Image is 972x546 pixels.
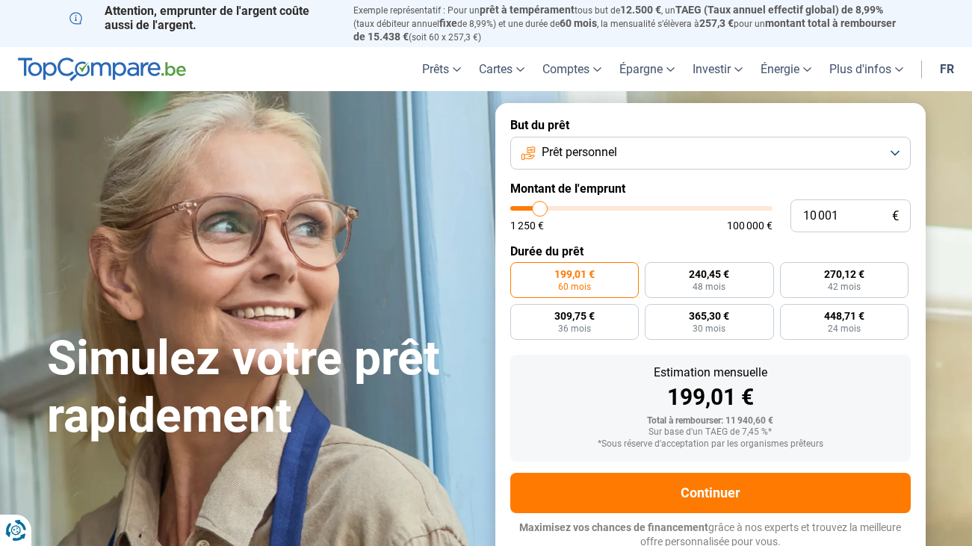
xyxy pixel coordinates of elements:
span: 24 mois [828,324,861,333]
span: 270,12 € [824,269,864,279]
span: 199,01 € [554,269,595,279]
label: Durée du prêt [510,244,911,258]
span: prêt à tempérament [480,4,575,16]
span: montant total à rembourser de 15.438 € [353,17,896,43]
a: Plus d'infos [820,47,912,91]
span: 48 mois [693,282,725,291]
a: Investir [684,47,752,91]
h1: Simulez votre prêt rapidement [47,330,477,445]
button: Prêt personnel [510,137,911,170]
span: 60 mois [560,17,597,29]
p: Attention, emprunter de l'argent coûte aussi de l'argent. [69,4,335,32]
span: 1 250 € [510,220,544,231]
span: 30 mois [693,324,725,333]
span: 100 000 € [727,220,773,231]
img: TopCompare [18,58,186,81]
span: 309,75 € [554,311,595,321]
span: 240,45 € [689,269,729,279]
a: Prêts [413,47,470,91]
span: Maximisez vos chances de financement [519,521,708,533]
span: Prêt personnel [542,144,617,161]
a: Énergie [752,47,820,91]
span: 36 mois [558,324,591,333]
span: 257,3 € [699,17,734,29]
div: Sur base d'un TAEG de 7,45 %* [522,427,899,438]
span: TAEG (Taux annuel effectif global) de 8,99% [675,4,883,16]
div: Estimation mensuelle [522,367,899,379]
div: Total à rembourser: 11 940,60 € [522,416,899,426]
a: Comptes [533,47,610,91]
button: Continuer [510,473,911,513]
div: *Sous réserve d'acceptation par les organismes prêteurs [522,439,899,450]
span: € [892,210,899,223]
a: Cartes [470,47,533,91]
span: 42 mois [828,282,861,291]
span: 448,71 € [824,311,864,321]
span: fixe [439,17,457,29]
a: fr [931,47,963,91]
span: 60 mois [558,282,591,291]
span: 12.500 € [620,4,661,16]
span: 365,30 € [689,311,729,321]
label: But du prêt [510,118,911,132]
label: Montant de l'emprunt [510,182,911,196]
a: Épargne [610,47,684,91]
div: 199,01 € [522,386,899,409]
p: Exemple représentatif : Pour un tous but de , un (taux débiteur annuel de 8,99%) et une durée de ... [353,4,903,43]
